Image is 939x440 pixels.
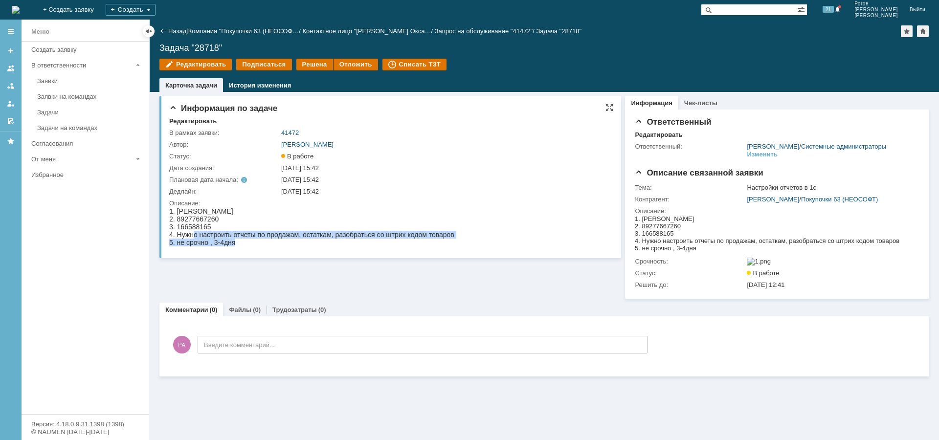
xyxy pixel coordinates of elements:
[281,176,607,184] div: [DATE] 15:42
[12,6,20,14] a: Перейти на домашнюю страницу
[37,93,143,100] div: Заявки на командах
[253,306,261,313] div: (0)
[747,269,779,277] span: В работе
[281,153,313,160] span: В работе
[747,258,771,265] img: 1.png
[229,306,251,313] a: Файлы
[605,104,613,111] div: На всю страницу
[31,171,132,178] div: Избранное
[31,46,143,53] div: Создать заявку
[281,129,299,136] a: 41472
[823,6,834,13] span: 21
[169,129,279,137] div: В рамках заявки:
[3,113,19,129] a: Мои согласования
[747,151,778,158] div: Изменить
[37,124,143,132] div: Задачи на командах
[168,27,186,35] a: Назад
[303,27,431,35] a: Контактное лицо "[PERSON_NAME] Окса…
[303,27,435,35] div: /
[186,27,188,34] div: |
[106,4,156,16] div: Создать
[747,143,886,151] div: /
[12,6,20,14] img: logo
[797,4,807,14] span: Расширенный поиск
[635,196,745,203] div: Контрагент:
[173,336,191,353] span: РА
[159,43,929,53] div: Задача "28718"
[3,78,19,94] a: Заявки в моей ответственности
[854,1,898,7] span: Рогов
[169,176,268,184] div: Плановая дата начала:
[281,164,607,172] div: [DATE] 15:42
[169,153,279,160] div: Статус:
[318,306,326,313] div: (0)
[281,188,607,196] div: [DATE] 15:42
[684,99,717,107] a: Чек-листы
[635,281,745,289] div: Решить до:
[801,143,886,150] a: Системные администраторы
[435,27,537,35] div: /
[3,61,19,76] a: Заявки на командах
[188,27,299,35] a: Компания "Покупочки 63 (НЕОСОФ…
[3,96,19,111] a: Мои заявки
[747,184,915,192] div: Настройки отчетов в 1с
[27,136,147,151] a: Согласования
[635,258,745,265] div: Срочность:
[33,73,147,88] a: Заявки
[635,131,682,139] div: Редактировать
[169,188,279,196] div: Дедлайн:
[901,25,913,37] div: Добавить в избранное
[635,269,745,277] div: Статус:
[3,43,19,59] a: Создать заявку
[635,184,745,192] div: Тема:
[801,196,878,203] a: Покупочки 63 (НЕОСОФТ)
[635,207,917,215] div: Описание:
[854,7,898,13] span: [PERSON_NAME]
[169,104,277,113] span: Информация по задаче
[188,27,303,35] div: /
[31,429,139,435] div: © NAUMEN [DATE]-[DATE]
[33,120,147,135] a: Задачи на командах
[917,25,929,37] div: Сделать домашней страницей
[747,281,784,288] span: [DATE] 12:41
[747,143,799,150] a: [PERSON_NAME]
[747,196,799,203] a: [PERSON_NAME]
[31,26,49,38] div: Меню
[747,196,915,203] div: /
[536,27,581,35] div: Задача "28718"
[165,82,217,89] a: Карточка задачи
[635,117,711,127] span: Ответственный
[169,117,217,125] div: Редактировать
[281,141,334,148] a: [PERSON_NAME]
[435,27,533,35] a: Запрос на обслуживание "41472"
[27,42,147,57] a: Создать заявку
[210,306,218,313] div: (0)
[635,143,745,151] div: Ответственный:
[31,421,139,427] div: Версия: 4.18.0.9.31.1398 (1398)
[854,13,898,19] span: [PERSON_NAME]
[31,62,132,69] div: В ответственности
[169,199,609,207] div: Описание:
[272,306,317,313] a: Трудозатраты
[31,155,132,163] div: От меня
[165,306,208,313] a: Комментарии
[31,140,143,147] div: Согласования
[169,141,279,149] div: Автор:
[169,164,279,172] div: Дата создания:
[37,77,143,85] div: Заявки
[631,99,672,107] a: Информация
[33,105,147,120] a: Задачи
[143,25,155,37] div: Скрыть меню
[229,82,291,89] a: История изменения
[33,89,147,104] a: Заявки на командах
[635,168,763,177] span: Описание связанной заявки
[37,109,143,116] div: Задачи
